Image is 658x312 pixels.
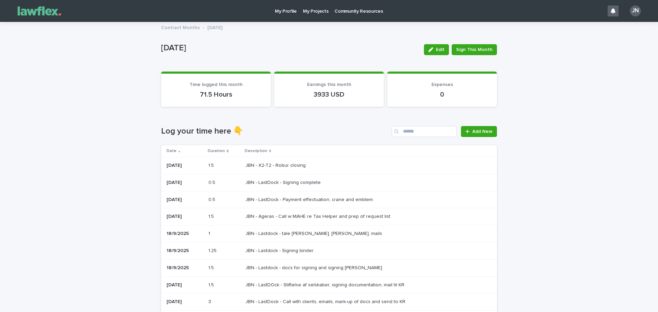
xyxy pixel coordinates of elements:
[392,126,457,137] input: Search
[14,4,65,18] img: Gnvw4qrBSHOAfo8VMhG6
[436,47,444,52] span: Edit
[167,265,203,271] p: 18/9/2025
[245,298,407,305] p: JBN - LastDock - Call with clients, emails, mark-up of docs and send to KR
[208,264,215,271] p: 1.5
[208,212,215,220] p: 1.5
[161,126,389,136] h1: Log your time here 👇
[208,281,215,288] p: 1.5
[161,294,497,311] tr: [DATE]33 JBN - LastDock - Call with clients, emails, mark-up of docs and send to KRJBN - LastDock...
[167,248,203,254] p: 18/9/2025
[207,23,222,31] p: [DATE]
[424,44,449,55] button: Edit
[161,191,497,208] tr: [DATE]0.50.5 JBN - LastDock - Payment effectuation, crane and emblemJBN - LastDock - Payment effe...
[245,178,322,186] p: JBN - LastDock - Signing complete
[161,259,497,276] tr: 18/9/20251.51.5 JBN - Lastdock - docs for signing and signing [PERSON_NAME]JBN - Lastdock - docs ...
[190,82,243,87] span: Time logged this month
[245,264,383,271] p: JBN - Lastdock - docs for signing and signing [PERSON_NAME]
[208,161,215,169] p: 1.5
[167,163,203,169] p: [DATE]
[208,147,225,155] p: Duration
[630,5,641,16] div: JN
[245,161,307,169] p: JBN - X2-T2 - Robur closing
[161,43,418,53] p: [DATE]
[245,196,374,203] p: JBN - LastDock - Payment effectuation, crane and emblem
[245,147,267,155] p: Description
[161,174,497,191] tr: [DATE]0.50.5 JBN - LastDock - Signing completeJBN - LastDock - Signing complete
[395,90,489,99] p: 0
[245,229,383,237] p: JBN - Lastdock - tale [PERSON_NAME], [PERSON_NAME], mails
[167,231,203,237] p: 18/9/2025
[161,23,200,31] p: Contract Months
[167,197,203,203] p: [DATE]
[167,282,203,288] p: [DATE]
[245,247,315,254] p: JBN - Lastdock - Signing binder
[161,208,497,225] tr: [DATE]1.51.5 JBN - Ageras - Call w MAHE re Tax Helper and prep of request listJBN - Ageras - Call...
[167,180,203,186] p: [DATE]
[208,196,217,203] p: 0.5
[208,178,217,186] p: 0.5
[472,129,492,134] span: Add New
[161,225,497,242] tr: 18/9/202511 JBN - Lastdock - tale [PERSON_NAME], [PERSON_NAME], mailsJBN - Lastdock - tale [PERSO...
[208,229,211,237] p: 1
[461,126,497,137] a: Add New
[208,247,218,254] p: 1.25
[431,82,453,87] span: Expenses
[456,46,492,53] span: Sign This Month
[452,44,497,55] button: Sign This Month
[167,214,203,220] p: [DATE]
[282,90,376,99] p: 3933 USD
[169,90,263,99] p: 71.5 Hours
[167,299,203,305] p: [DATE]
[245,281,406,288] p: JBN - LastDOck - Stiftelse af selskaber, signing documentation, mail til KR
[208,298,212,305] p: 3
[307,82,351,87] span: Earnings this month
[167,147,176,155] p: Date
[245,212,392,220] p: JBN - Ageras - Call w MAHE re Tax Helper and prep of request list
[161,276,497,294] tr: [DATE]1.51.5 JBN - LastDOck - Stiftelse af selskaber, signing documentation, mail til KRJBN - Las...
[161,157,497,174] tr: [DATE]1.51.5 JBN - X2-T2 - Robur closingJBN - X2-T2 - Robur closing
[161,242,497,259] tr: 18/9/20251.251.25 JBN - Lastdock - Signing binderJBN - Lastdock - Signing binder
